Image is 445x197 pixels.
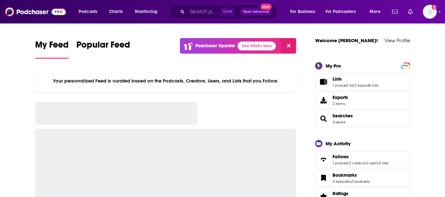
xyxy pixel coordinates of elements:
svg: Add a profile image [432,5,437,10]
a: PRO [402,63,409,68]
span: PRO [402,63,409,68]
a: 1 podcast [333,161,348,165]
a: Welcome [PERSON_NAME]! [315,37,378,43]
span: More [370,7,380,16]
span: For Podcasters [326,7,356,16]
a: Lists [333,76,378,82]
span: Searches [315,110,410,127]
button: open menu [74,7,105,17]
a: Show notifications dropdown [405,6,415,17]
span: Exports [333,95,348,100]
a: Bookmarks [333,172,370,178]
button: open menu [321,7,365,17]
span: , [366,161,366,165]
span: Follows [333,154,349,160]
a: 0 podcasts [352,179,370,184]
button: Show profile menu [423,5,437,19]
span: Logged in as scottb4744 [423,5,437,19]
div: Your personalized Feed is curated based on the Podcasts, Creators, Users, and Lists that you Follow. [35,70,296,92]
a: 3 saved [333,120,345,124]
span: Monitoring [135,7,157,16]
span: Bookmarks [315,169,410,187]
a: Ratings [333,191,370,196]
a: 0 episodes [333,179,351,184]
span: Bookmarks [333,172,357,178]
input: Search podcasts, credits, & more... [187,7,220,17]
button: open menu [286,7,323,17]
a: 0 lists [379,161,388,165]
a: Charts [105,7,126,17]
button: open menu [365,7,388,17]
a: Exports [315,92,410,109]
p: Podchaser Update! [195,43,235,49]
span: My Feed [35,39,69,54]
button: open menu [130,7,166,17]
span: Popular Feed [76,39,130,54]
span: New [260,4,272,10]
button: Open AdvancedNew [240,8,272,16]
span: Open Advanced [243,10,269,13]
span: Charts [109,7,123,16]
span: Lists [333,76,342,82]
span: Lists [315,73,410,90]
span: Exports [317,96,330,105]
span: 2 items [333,102,348,106]
a: See What's New [238,42,276,50]
img: Podchaser - Follow, Share and Rate Podcasts [5,6,66,18]
a: Follows [333,154,388,160]
span: Follows [315,151,410,168]
a: 0 episode lists [354,83,378,88]
a: Bookmarks [317,174,330,182]
a: 1 podcast list [333,83,354,88]
a: Searches [317,114,330,123]
a: Follows [317,155,330,164]
a: Lists [317,77,330,86]
a: 0 users [366,161,378,165]
img: User Profile [423,5,437,19]
span: For Business [290,7,315,16]
span: , [354,83,354,88]
a: Searches [333,113,353,119]
a: 0 creators [349,161,366,165]
a: View Profile [385,37,410,43]
div: My Pro [326,63,341,69]
div: Search podcasts, credits, & more... [176,4,283,19]
span: Ctrl K [220,8,235,16]
div: My Activity [326,141,351,147]
a: Show notifications dropdown [390,6,400,17]
span: Ratings [333,191,348,196]
a: My Feed [35,39,69,59]
a: Popular Feed [76,39,130,59]
span: Podcasts [79,7,97,16]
